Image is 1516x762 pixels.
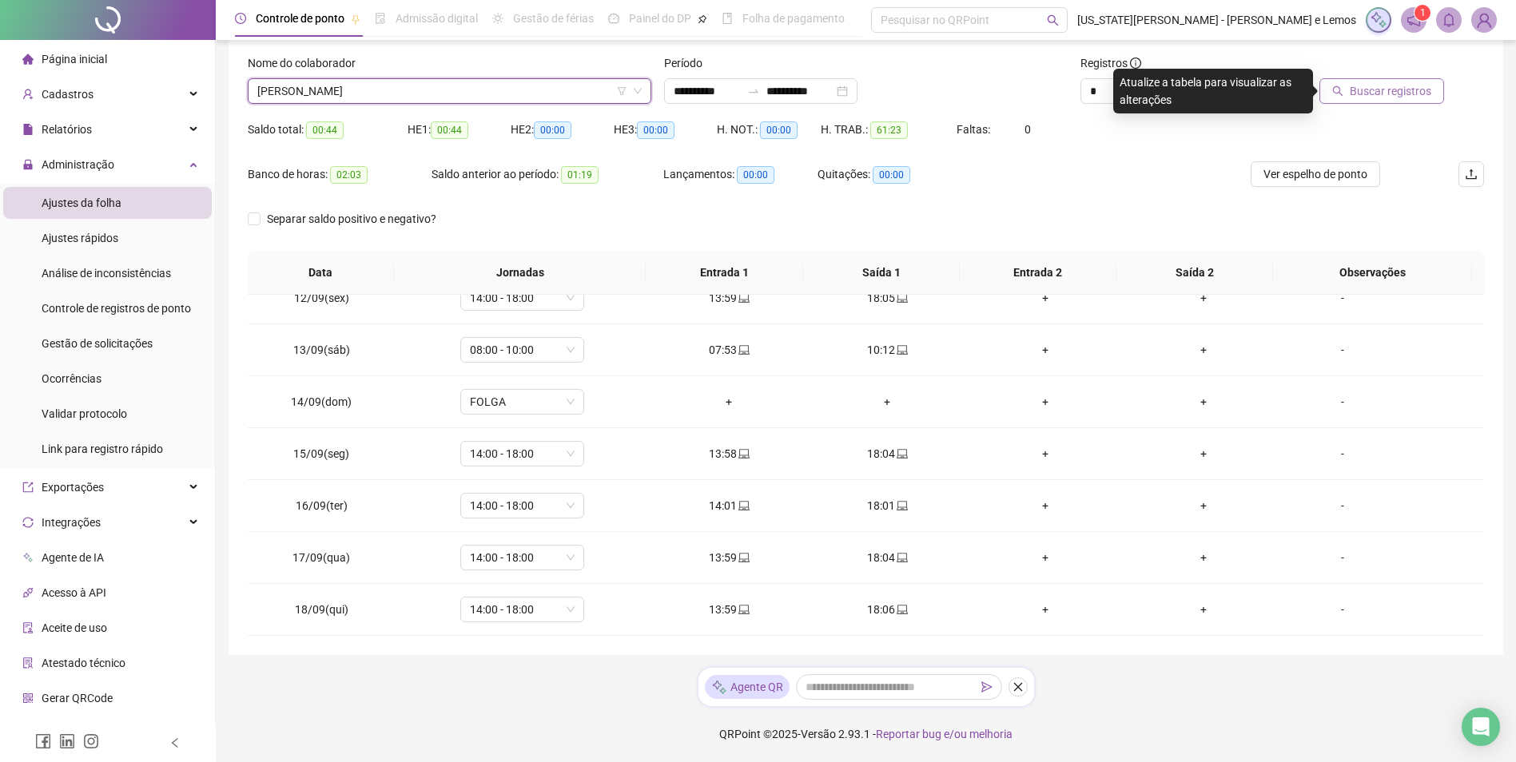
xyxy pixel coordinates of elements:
span: filter [617,86,627,96]
span: Separar saldo positivo e negativo? [261,210,443,228]
span: down [633,86,643,96]
span: qrcode [22,693,34,704]
sup: 1 [1415,5,1430,21]
span: pushpin [698,14,707,24]
span: Administração [42,158,114,171]
img: sparkle-icon.fc2bf0ac1784a2077858766a79e2daf3.svg [1370,11,1387,29]
div: 18:04 [821,549,953,566]
div: Atualize a tabela para visualizar as alterações [1113,69,1313,113]
div: - [1295,393,1390,411]
div: + [1137,341,1270,359]
span: Controle de registros de ponto [42,302,191,315]
th: Jornadas [394,251,647,295]
span: 00:00 [760,121,798,139]
span: laptop [737,344,750,355]
span: 15/09(seg) [293,447,349,460]
span: Ver espelho de ponto [1263,165,1367,183]
div: - [1295,445,1390,462]
span: 17/09(qua) [292,551,350,564]
span: Versão [801,728,836,740]
span: 00:44 [306,121,344,139]
div: + [1137,445,1270,462]
span: Gestão de solicitações [42,337,153,350]
div: - [1295,341,1390,359]
span: Validar protocolo [42,407,127,420]
span: file [22,124,34,135]
span: linkedin [59,733,75,749]
span: user-add [22,89,34,100]
div: 18:06 [821,601,953,618]
div: + [1137,549,1270,566]
span: 14:00 - 18:00 [470,597,575,621]
div: 14:01 [663,497,795,514]
div: + [821,393,953,411]
div: - [1295,289,1390,307]
span: [US_STATE][PERSON_NAME] - [PERSON_NAME] e Lemos [1077,11,1356,29]
span: Observações [1286,264,1459,281]
div: Saldo anterior ao período: [432,165,663,184]
div: + [979,289,1112,307]
div: Banco de horas: [248,165,432,184]
span: 13/09(sáb) [293,343,350,356]
span: Reportar bug e/ou melhoria [876,728,1013,740]
span: 00:00 [637,121,674,139]
span: 14/09(dom) [291,395,352,408]
span: DALILA CRISTINA DA SILVA [257,79,642,103]
div: + [979,497,1112,514]
span: Registros [1080,54,1141,72]
span: laptop [895,552,908,563]
label: Nome do colaborador [248,54,366,72]
div: 07:53 [663,341,795,359]
span: dashboard [608,13,619,24]
div: + [979,601,1112,618]
img: sparkle-icon.fc2bf0ac1784a2077858766a79e2daf3.svg [711,679,727,696]
span: 14:00 - 18:00 [470,494,575,518]
span: file-done [375,13,386,24]
div: - [1295,497,1390,514]
footer: QRPoint © 2025 - 2.93.1 - [216,706,1516,762]
img: 87270 [1472,8,1496,32]
div: + [979,393,1112,411]
span: 00:00 [873,166,910,184]
span: instagram [83,733,99,749]
span: Link para registro rápido [42,443,163,455]
span: Exportações [42,481,104,494]
span: Atestado técnico [42,657,125,669]
div: 18:05 [821,289,953,307]
th: Observações [1273,251,1472,295]
span: Relatórios [42,123,92,136]
span: notification [1407,13,1421,27]
div: + [979,341,1112,359]
span: FOLGA [470,390,575,414]
span: 16/09(ter) [296,499,348,512]
span: left [169,737,181,748]
div: 10:12 [821,341,953,359]
span: Painel do DP [629,12,691,25]
span: laptop [737,552,750,563]
span: search [1047,14,1059,26]
span: sun [492,13,503,24]
span: laptop [737,500,750,511]
div: + [663,393,795,411]
span: Ajustes rápidos [42,232,118,244]
span: swap-right [747,85,760,97]
span: Cadastros [42,88,94,101]
span: Agente de IA [42,551,104,564]
span: laptop [895,292,908,304]
span: laptop [737,292,750,304]
div: 18:01 [821,497,953,514]
label: Período [664,54,713,72]
span: laptop [895,604,908,615]
div: + [1137,497,1270,514]
span: laptop [895,344,908,355]
span: solution [22,657,34,669]
span: Gestão de férias [513,12,594,25]
span: send [981,681,993,693]
div: Agente QR [705,675,790,699]
span: 61:23 [870,121,908,139]
span: 14:00 - 18:00 [470,442,575,466]
span: Análise de inconsistências [42,267,171,280]
div: + [1137,601,1270,618]
div: 13:59 [663,549,795,566]
span: upload [1465,168,1478,181]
